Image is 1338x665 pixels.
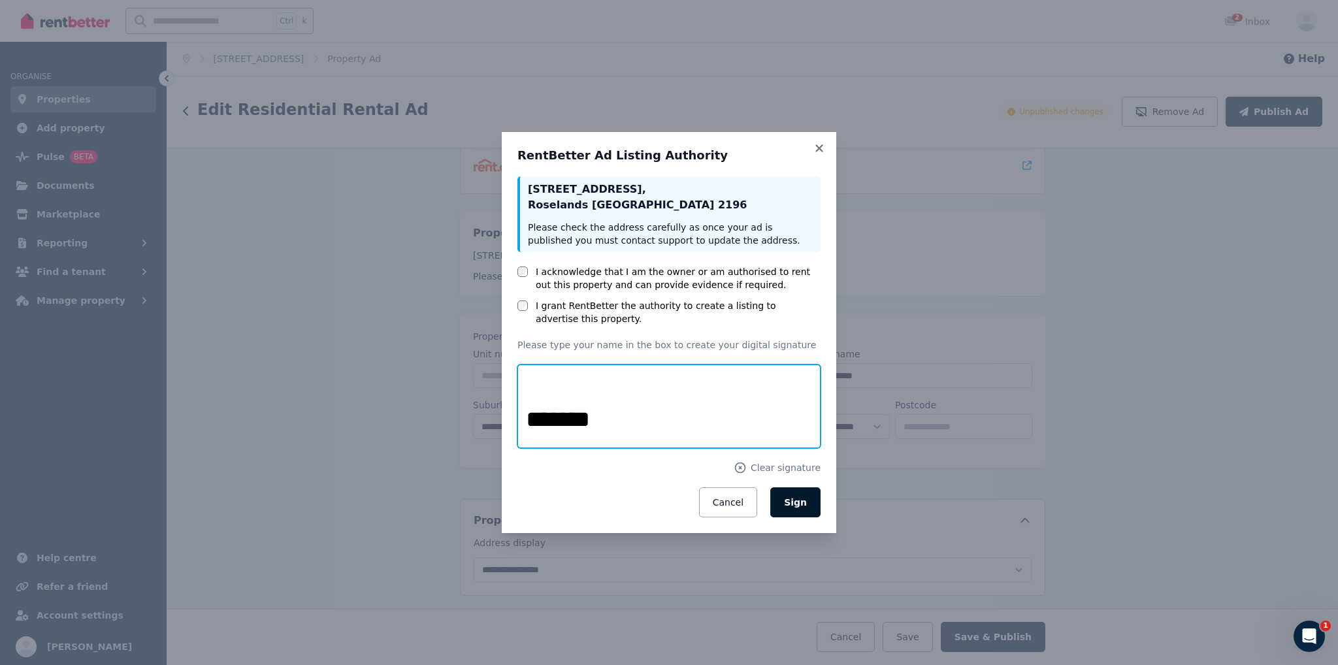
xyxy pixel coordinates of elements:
p: Please type your name in the box to create your digital signature [517,338,821,351]
span: Sign [784,497,807,508]
span: Clear signature [751,461,821,474]
iframe: Intercom live chat [1294,621,1325,652]
button: Cancel [699,487,757,517]
label: I acknowledge that I am the owner or am authorised to rent out this property and can provide evid... [536,265,821,291]
button: Sign [770,487,821,517]
label: I grant RentBetter the authority to create a listing to advertise this property. [536,299,821,325]
span: 1 [1320,621,1331,631]
p: [STREET_ADDRESS] , Roselands [GEOGRAPHIC_DATA] 2196 [528,182,813,213]
h3: RentBetter Ad Listing Authority [517,148,821,163]
p: Please check the address carefully as once your ad is published you must contact support to updat... [528,221,813,247]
